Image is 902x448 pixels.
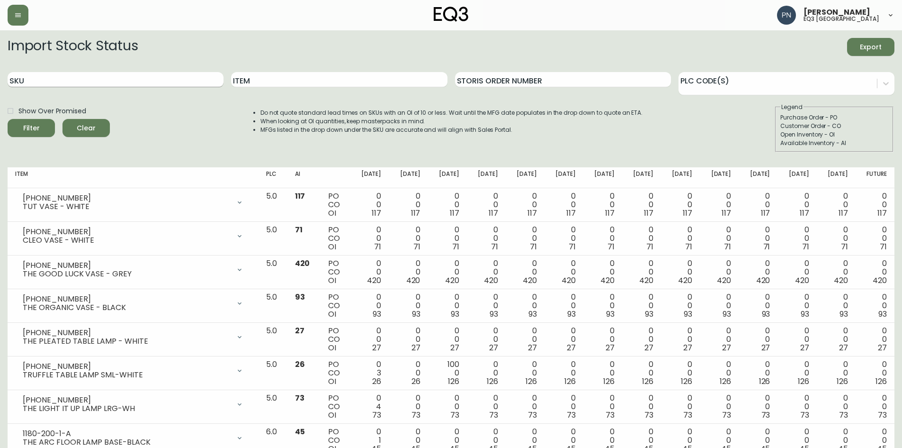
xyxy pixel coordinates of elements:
div: PO CO [328,360,343,386]
span: 73 [567,410,576,421]
span: 117 [489,208,498,219]
div: 0 0 [630,192,653,218]
span: 126 [642,376,653,387]
span: 71 [569,241,576,252]
div: 0 0 [396,226,420,251]
img: 496f1288aca128e282dab2021d4f4334 [777,6,796,25]
span: 71 [452,241,459,252]
div: 0 0 [435,293,459,319]
span: 73 [800,410,809,421]
th: [DATE] [506,167,545,188]
li: Do not quote standard lead times on SKUs with an OI of 10 or less. Wait until the MFG date popula... [260,109,643,117]
th: Item [8,167,259,188]
div: 0 0 [785,293,809,319]
div: 0 0 [435,226,459,251]
div: 0 0 [746,360,770,386]
div: 0 0 [396,293,420,319]
div: 0 0 [669,259,692,285]
span: 27 [644,342,653,353]
div: CLEO VASE - WHITE [23,236,230,245]
span: 73 [878,410,887,421]
span: 93 [684,309,692,320]
td: 5.0 [259,222,287,256]
div: 0 0 [552,360,576,386]
div: 0 0 [746,226,770,251]
span: 73 [450,410,459,421]
div: 0 0 [513,226,537,251]
div: 0 0 [396,360,420,386]
div: 0 0 [474,327,498,352]
div: 0 0 [357,327,381,352]
div: [PHONE_NUMBER]THE LIGHT IT UP LAMP LRG-WH [15,394,251,415]
span: 93 [451,309,459,320]
span: 27 [567,342,576,353]
div: 0 0 [552,259,576,285]
span: 420 [600,275,615,286]
td: 5.0 [259,357,287,390]
div: PO CO [328,327,343,352]
div: [PHONE_NUMBER]THE GOOD LUCK VASE - GREY [15,259,251,280]
div: 0 0 [357,293,381,319]
span: 27 [839,342,848,353]
h2: Import Stock Status [8,38,138,56]
span: 27 [411,342,420,353]
span: 71 [413,241,420,252]
span: 420 [639,275,653,286]
th: AI [287,167,321,188]
div: 0 0 [552,293,576,319]
div: 0 0 [630,293,653,319]
div: 0 0 [591,192,615,218]
div: [PHONE_NUMBER]TRUFFLE TABLE LAMP SML-WHITE [15,360,251,381]
li: When looking at OI quantities, keep masterpacks in mind. [260,117,643,126]
span: OI [328,309,336,320]
div: 0 0 [707,259,731,285]
div: 0 0 [746,259,770,285]
span: 126 [564,376,576,387]
div: 0 0 [513,360,537,386]
div: [PHONE_NUMBER]THE PLEATED TABLE LAMP - WHITE [15,327,251,347]
span: 27 [489,342,498,353]
span: 93 [295,292,305,302]
div: 0 0 [630,360,653,386]
span: OI [328,208,336,219]
span: 27 [606,342,615,353]
span: 117 [295,191,305,201]
span: 117 [800,208,809,219]
th: [DATE] [545,167,583,188]
div: Filter [23,122,40,134]
div: 0 0 [474,226,498,251]
div: 0 0 [785,327,809,352]
th: [DATE] [583,167,622,188]
span: 71 [841,241,848,252]
td: 5.0 [259,390,287,424]
th: PLC [259,167,287,188]
span: 93 [839,309,848,320]
th: [DATE] [350,167,389,188]
div: 0 0 [707,192,731,218]
span: 27 [372,342,381,353]
div: 0 0 [552,192,576,218]
div: 0 0 [863,327,887,352]
h5: eq3 [GEOGRAPHIC_DATA] [804,16,879,22]
div: PO CO [328,259,343,285]
span: 126 [448,376,459,387]
div: 0 0 [785,360,809,386]
td: 5.0 [259,256,287,289]
div: 0 0 [630,226,653,251]
div: 100 0 [435,360,459,386]
span: 71 [530,241,537,252]
span: 93 [373,309,381,320]
div: 0 0 [513,293,537,319]
span: 420 [523,275,537,286]
span: 117 [839,208,848,219]
span: 71 [295,224,303,235]
button: Export [847,38,894,56]
div: 0 0 [591,360,615,386]
div: 0 0 [824,360,848,386]
span: 71 [374,241,381,252]
th: [DATE] [739,167,777,188]
span: OI [328,410,336,421]
span: 126 [681,376,692,387]
span: 73 [372,410,381,421]
div: 0 0 [357,259,381,285]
